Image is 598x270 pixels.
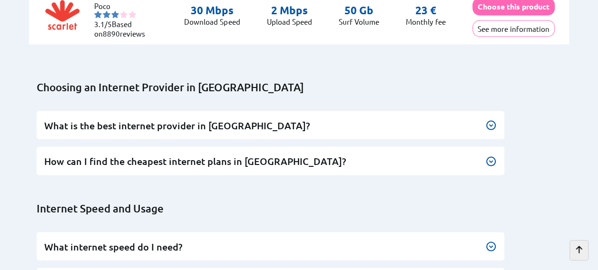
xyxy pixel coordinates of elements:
p: 23 € [415,4,436,17]
p: Monthly fee [406,17,446,26]
img: starnr4 [120,10,127,18]
button: See more information [472,20,555,37]
img: starnr2 [103,10,110,18]
img: Button to expand the text [485,155,497,167]
h2: Internet Speed and Usage [37,202,569,215]
a: Choose this product [472,2,555,11]
p: 50 Gb [339,4,379,17]
img: starnr1 [94,10,102,18]
img: starnr5 [128,10,136,18]
h3: How can I find the cheapest internet plans in [GEOGRAPHIC_DATA]? [44,154,497,167]
img: starnr3 [111,10,119,18]
h3: What is the best internet provider in [GEOGRAPHIC_DATA]? [44,119,497,132]
h3: What internet speed do I need? [44,240,497,253]
a: See more information [472,24,555,33]
span: 8890 [103,29,120,38]
p: Upload Speed [266,17,312,26]
li: Based on reviews [94,19,151,38]
p: Surf Volume [339,17,379,26]
img: Button to expand the text [485,119,497,131]
p: Download Speed [184,17,240,26]
span: 3.1/5 [94,19,112,29]
h2: Choosing an Internet Provider in [GEOGRAPHIC_DATA] [37,80,569,94]
p: 30 Mbps [184,4,240,17]
img: Button to expand the text [485,241,497,252]
p: 2 Mbps [266,4,312,17]
li: Poco [94,1,151,10]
